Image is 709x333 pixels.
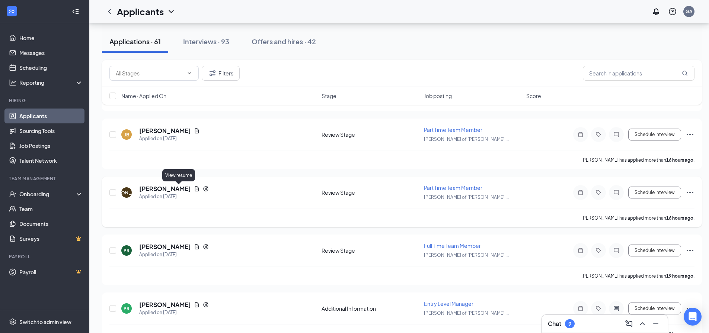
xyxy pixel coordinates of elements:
[19,109,83,123] a: Applicants
[322,189,419,196] div: Review Stage
[194,186,200,192] svg: Document
[628,129,681,140] button: Schedule Interview
[186,70,192,76] svg: ChevronDown
[581,273,694,279] p: [PERSON_NAME] has applied more than .
[682,70,688,76] svg: MagnifyingGlass
[686,130,694,139] svg: Ellipses
[194,302,200,308] svg: Document
[105,7,114,16] a: ChevronLeft
[576,132,585,138] svg: Note
[628,245,681,256] button: Schedule Interview
[666,157,693,163] b: 16 hours ago
[628,187,681,198] button: Schedule Interview
[19,45,83,60] a: Messages
[9,175,82,182] div: Team Management
[652,7,661,16] svg: Notifications
[636,318,648,330] button: ChevronUp
[9,97,82,104] div: Hiring
[194,244,200,250] svg: Document
[202,66,240,81] button: Filter Filters
[194,128,200,134] svg: Document
[612,190,621,195] svg: ChatInactive
[424,184,482,191] span: Part Time Team Member
[581,157,694,163] p: [PERSON_NAME] has applied more than .
[19,318,71,326] div: Switch to admin view
[139,185,191,193] h5: [PERSON_NAME]
[548,320,561,328] h3: Chat
[526,92,541,100] span: Score
[612,132,621,138] svg: ChatInactive
[9,190,16,198] svg: UserCheck
[322,247,419,254] div: Review Stage
[424,242,481,249] span: Full Time Team Member
[19,153,83,168] a: Talent Network
[9,318,16,326] svg: Settings
[203,244,209,250] svg: Reapply
[594,305,603,311] svg: Tag
[612,248,621,253] svg: ChatInactive
[19,231,83,246] a: SurveysCrown
[623,318,635,330] button: ComposeMessage
[686,8,692,14] div: GA
[139,193,209,200] div: Applied on [DATE]
[583,66,694,81] input: Search in applications
[628,303,681,314] button: Schedule Interview
[19,201,83,216] a: Team
[322,131,419,138] div: Review Stage
[424,252,509,258] span: [PERSON_NAME] of [PERSON_NAME] ...
[424,126,482,133] span: Part Time Team Member
[686,246,694,255] svg: Ellipses
[581,215,694,221] p: [PERSON_NAME] has applied more than .
[686,188,694,197] svg: Ellipses
[424,300,473,307] span: Entry Level Manager
[19,79,83,86] div: Reporting
[424,136,509,142] span: [PERSON_NAME] of [PERSON_NAME] ...
[139,301,191,309] h5: [PERSON_NAME]
[650,318,662,330] button: Minimize
[684,308,702,326] div: Open Intercom Messenger
[576,305,585,311] svg: Note
[121,92,166,100] span: Name · Applied On
[424,194,509,200] span: [PERSON_NAME] of [PERSON_NAME] ...
[183,37,229,46] div: Interviews · 93
[117,5,164,18] h1: Applicants
[576,190,585,195] svg: Note
[124,248,130,254] div: PR
[252,37,316,46] div: Offers and hires · 42
[19,60,83,75] a: Scheduling
[322,92,336,100] span: Stage
[612,305,621,311] svg: ActiveChat
[594,190,603,195] svg: Tag
[167,7,176,16] svg: ChevronDown
[666,273,693,279] b: 19 hours ago
[19,123,83,138] a: Sourcing Tools
[203,186,209,192] svg: Reapply
[322,305,419,312] div: Additional Information
[568,321,571,327] div: 9
[576,248,585,253] svg: Note
[686,304,694,313] svg: Ellipses
[19,138,83,153] a: Job Postings
[638,319,647,328] svg: ChevronUp
[8,7,16,15] svg: WorkstreamLogo
[139,251,209,258] div: Applied on [DATE]
[124,305,130,312] div: PR
[108,190,146,196] div: [PERSON_NAME]
[594,132,603,138] svg: Tag
[72,8,79,15] svg: Collapse
[19,190,77,198] div: Onboarding
[139,243,191,251] h5: [PERSON_NAME]
[19,216,83,231] a: Documents
[109,37,161,46] div: Applications · 61
[19,265,83,279] a: PayrollCrown
[666,215,693,221] b: 16 hours ago
[594,248,603,253] svg: Tag
[9,253,82,260] div: Payroll
[139,127,191,135] h5: [PERSON_NAME]
[668,7,677,16] svg: QuestionInfo
[19,30,83,45] a: Home
[424,310,509,316] span: [PERSON_NAME] of [PERSON_NAME] ...
[116,69,183,77] input: All Stages
[9,79,16,86] svg: Analysis
[208,69,217,78] svg: Filter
